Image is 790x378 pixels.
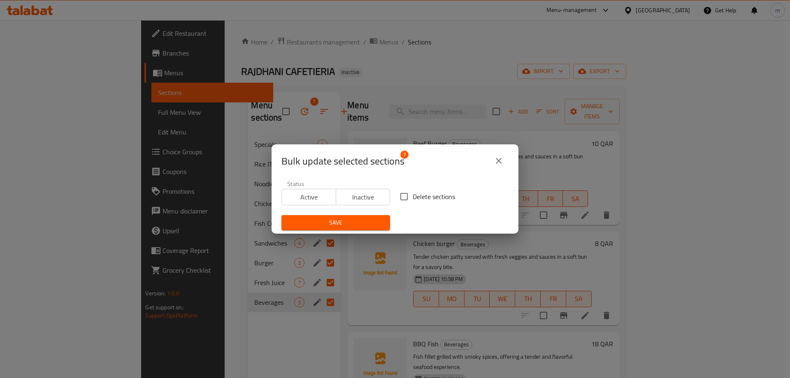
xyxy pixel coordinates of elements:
[285,191,333,203] span: Active
[413,192,455,202] span: Delete sections
[281,155,404,168] span: Selected section count
[339,191,387,203] span: Inactive
[489,151,509,171] button: close
[281,215,390,230] button: Save
[336,189,390,205] button: Inactive
[400,151,409,159] span: 7
[281,189,336,205] button: Active
[288,218,383,228] span: Save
